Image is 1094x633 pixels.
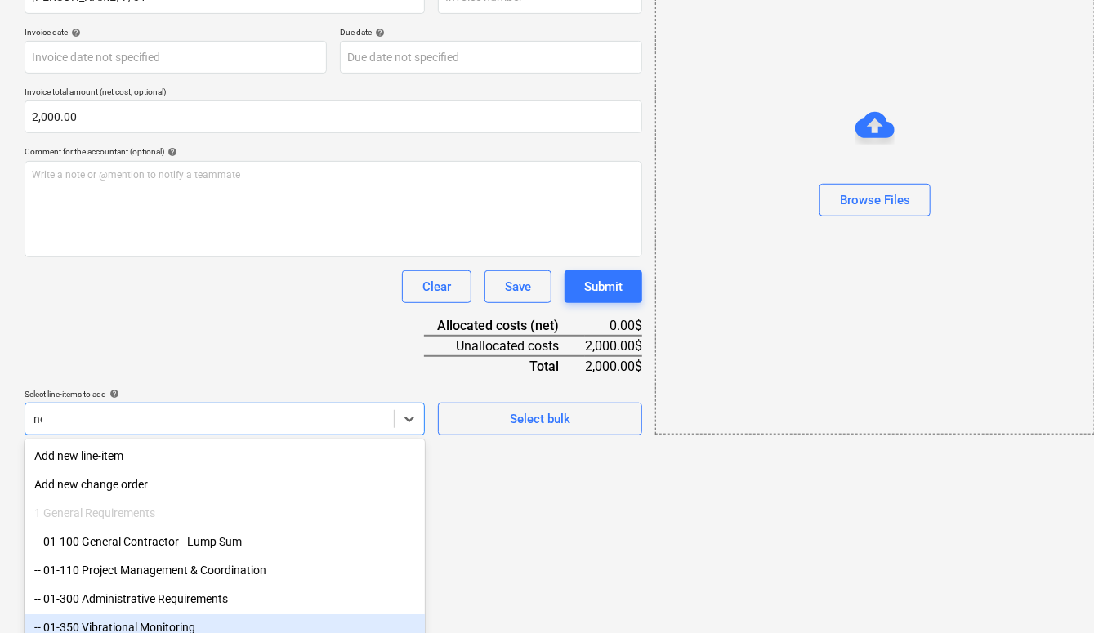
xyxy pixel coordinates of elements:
div: -- 01-300 Administrative Requirements [25,586,425,612]
div: 1 General Requirements [25,500,425,526]
span: help [106,389,119,399]
input: Due date not specified [340,41,642,74]
div: Due date [340,27,642,38]
button: Browse Files [819,184,931,216]
button: Submit [565,270,642,303]
div: Total [424,356,585,376]
div: 2,000.00$ [585,336,642,356]
div: Allocated costs (net) [424,316,585,336]
div: Comment for the accountant (optional) [25,146,642,157]
span: help [164,147,177,157]
input: Invoice total amount (net cost, optional) [25,100,642,133]
div: Unallocated costs [424,336,585,356]
div: Clear [422,276,451,297]
div: Select bulk [510,408,570,430]
span: help [372,28,385,38]
button: Save [484,270,551,303]
div: -- 01-100 General Contractor - Lump Sum [25,528,425,555]
div: Browse Files [840,189,910,211]
span: help [68,28,81,38]
div: Save [505,276,531,297]
input: Invoice date not specified [25,41,327,74]
div: 0.00$ [585,316,642,336]
p: Invoice total amount (net cost, optional) [25,87,642,100]
div: Add new line-item [25,443,425,469]
div: Invoice date [25,27,327,38]
button: Clear [402,270,471,303]
iframe: Chat Widget [1012,555,1094,633]
div: Add new change order [25,471,425,497]
div: -- 01-110 Project Management & Coordination [25,557,425,583]
button: Select bulk [438,403,642,435]
div: Select line-items to add [25,389,425,399]
div: Submit [584,276,623,297]
div: 2,000.00$ [585,356,642,376]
